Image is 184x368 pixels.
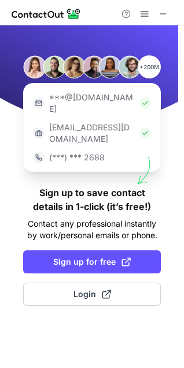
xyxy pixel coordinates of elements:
img: Person #3 [62,55,86,78]
p: Contact any professional instantly by work/personal emails or phone. [23,218,161,241]
span: Login [73,288,111,300]
img: https://contactout.com/extension/app/static/media/login-phone-icon.bacfcb865e29de816d437549d7f4cb... [33,152,45,163]
img: Person #5 [98,55,122,78]
img: https://contactout.com/extension/app/static/media/login-work-icon.638a5007170bc45168077fde17b29a1... [33,127,45,139]
img: Check Icon [139,127,151,139]
img: Person #2 [43,55,66,78]
p: +200M [138,55,161,78]
p: ***@[DOMAIN_NAME] [49,92,135,115]
button: Sign up for free [23,250,161,273]
img: Person #4 [82,55,105,78]
img: ContactOut v5.3.10 [12,7,81,21]
h1: Sign up to save contact details in 1-click (it’s free!) [23,186,161,213]
img: Person #1 [23,55,46,78]
img: https://contactout.com/extension/app/static/media/login-email-icon.f64bce713bb5cd1896fef81aa7b14a... [33,97,45,109]
span: Sign up for free [53,256,131,268]
img: Check Icon [139,97,151,109]
p: [EMAIL_ADDRESS][DOMAIN_NAME] [49,122,135,145]
button: Login [23,283,161,306]
img: Person #6 [118,55,141,78]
